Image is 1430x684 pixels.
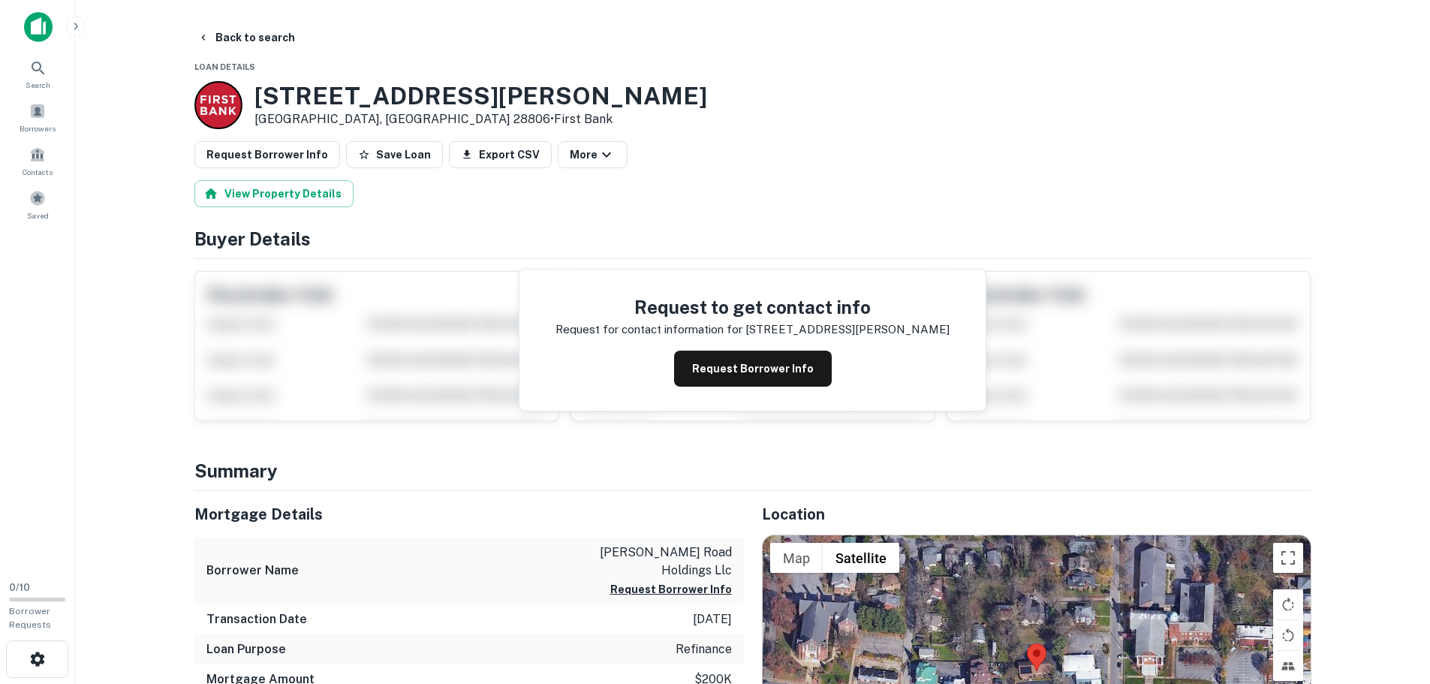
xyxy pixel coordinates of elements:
span: Borrower Requests [9,606,51,630]
a: Search [5,53,71,94]
p: [DATE] [693,610,732,628]
h6: Borrower Name [206,562,299,580]
button: More [558,141,628,168]
button: Save Loan [346,141,443,168]
button: Request Borrower Info [674,351,832,387]
h3: [STREET_ADDRESS][PERSON_NAME] [254,82,707,110]
button: Toggle fullscreen view [1273,543,1303,573]
h5: Location [762,503,1311,526]
h6: Loan Purpose [206,640,286,658]
span: Contacts [23,166,53,178]
button: Request Borrower Info [194,141,340,168]
iframe: Chat Widget [1355,564,1430,636]
span: Search [26,79,50,91]
p: Request for contact information for [555,321,742,339]
h4: Summary [194,457,1311,484]
span: 0 / 10 [9,582,30,593]
button: Back to search [191,24,301,51]
p: [GEOGRAPHIC_DATA], [GEOGRAPHIC_DATA] 28806 • [254,110,707,128]
p: refinance [676,640,732,658]
button: View Property Details [194,180,354,207]
span: Saved [27,209,49,221]
a: Borrowers [5,97,71,137]
h5: Mortgage Details [194,503,744,526]
h4: Buyer Details [194,225,1311,252]
button: Show satellite imagery [823,543,899,573]
h4: Request to get contact info [555,294,950,321]
a: Saved [5,184,71,224]
button: Rotate map counterclockwise [1273,620,1303,650]
button: Show street map [770,543,823,573]
p: [PERSON_NAME] road holdings llc [597,544,732,580]
span: Loan Details [194,62,255,71]
a: Contacts [5,140,71,181]
h6: Transaction Date [206,610,307,628]
button: Rotate map clockwise [1273,589,1303,619]
button: Request Borrower Info [610,580,732,598]
p: [STREET_ADDRESS][PERSON_NAME] [745,321,950,339]
span: Borrowers [20,122,56,134]
a: First Bank [554,112,613,126]
button: Tilt map [1273,651,1303,681]
img: capitalize-icon.png [24,12,53,42]
button: Export CSV [449,141,552,168]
